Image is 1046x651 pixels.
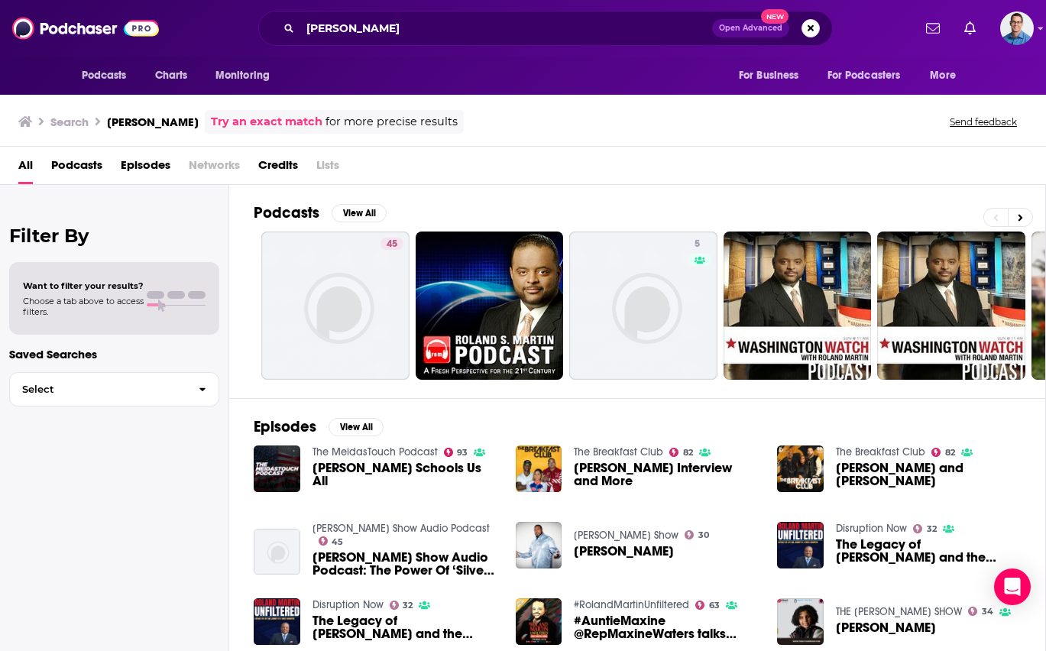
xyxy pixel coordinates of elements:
[927,526,937,533] span: 32
[189,153,240,184] span: Networks
[23,280,144,291] span: Want to filter your results?
[332,204,387,222] button: View All
[254,417,316,436] h2: Episodes
[516,522,562,568] img: Roland Martin
[457,449,468,456] span: 93
[254,417,384,436] a: EpisodesView All
[836,462,1021,487] a: Roland Martin and Ryan Holiday
[777,445,824,492] img: Roland Martin and Ryan Holiday
[254,445,300,492] img: Roland Martin Schools Us All
[827,65,901,86] span: For Podcasters
[23,296,144,317] span: Choose a tab above to access filters.
[9,225,219,247] h2: Filter By
[258,11,833,46] div: Search podcasts, credits, & more...
[107,115,199,129] h3: [PERSON_NAME]
[516,598,562,645] a: #AuntieMaxine @RepMaxineWaters talks Trump, voting with Roland Martin
[836,621,936,634] span: [PERSON_NAME]
[994,568,1031,605] div: Open Intercom Messenger
[313,598,384,611] a: Disruption Now
[381,238,403,250] a: 45
[313,614,497,640] span: The Legacy of [PERSON_NAME] and the future of [PERSON_NAME] Unfiltered
[930,65,956,86] span: More
[121,153,170,184] a: Episodes
[258,153,298,184] a: Credits
[18,153,33,184] a: All
[574,545,674,558] a: Roland Martin
[71,61,147,90] button: open menu
[739,65,799,86] span: For Business
[516,445,562,492] a: Roland Martin Interview and More
[945,115,1022,128] button: Send feedback
[254,529,300,575] img: Roland Martin Show Audio Podcast: The Power Of ‘Silver Rights’
[982,608,993,615] span: 34
[403,602,413,609] span: 32
[683,449,693,456] span: 82
[9,372,219,406] button: Select
[777,522,824,568] img: The Legacy of Roland Martin and the future of Roland Martin Unfiltered
[313,462,497,487] span: [PERSON_NAME] Schools Us All
[313,445,438,458] a: The MeidasTouch Podcast
[444,448,468,457] a: 93
[945,449,955,456] span: 82
[313,551,497,577] span: [PERSON_NAME] Show Audio Podcast: The Power Of ‘Silver Rights’
[300,16,712,40] input: Search podcasts, credits, & more...
[145,61,197,90] a: Charts
[332,539,343,546] span: 45
[261,232,410,380] a: 45
[574,614,759,640] a: #AuntieMaxine @RepMaxineWaters talks Trump, voting with Roland Martin
[836,538,1021,564] a: The Legacy of Roland Martin and the future of Roland Martin Unfiltered
[688,238,706,250] a: 5
[1000,11,1034,45] span: Logged in as swherley
[329,418,384,436] button: View All
[50,115,89,129] h3: Search
[728,61,818,90] button: open menu
[919,61,975,90] button: open menu
[387,237,397,252] span: 45
[12,14,159,43] img: Podchaser - Follow, Share and Rate Podcasts
[712,19,789,37] button: Open AdvancedNew
[931,448,955,457] a: 82
[709,602,720,609] span: 63
[685,530,709,539] a: 30
[574,462,759,487] span: [PERSON_NAME] Interview and More
[390,601,413,610] a: 32
[574,462,759,487] a: Roland Martin Interview and More
[836,605,962,618] a: THE LILY JADE SHOW
[818,61,923,90] button: open menu
[695,237,700,252] span: 5
[155,65,188,86] span: Charts
[215,65,270,86] span: Monitoring
[1000,11,1034,45] button: Show profile menu
[313,462,497,487] a: Roland Martin Schools Us All
[836,522,907,535] a: Disruption Now
[574,445,663,458] a: The Breakfast Club
[325,113,458,131] span: for more precise results
[574,545,674,558] span: [PERSON_NAME]
[836,445,925,458] a: The Breakfast Club
[254,598,300,645] img: The Legacy of Roland Martin and the future of Roland Martin Unfiltered
[968,607,993,616] a: 34
[254,203,319,222] h2: Podcasts
[669,448,693,457] a: 82
[574,529,678,542] a: Sam Sylk Show
[211,113,322,131] a: Try an exact match
[836,538,1021,564] span: The Legacy of [PERSON_NAME] and the future of [PERSON_NAME] Unfiltered
[313,614,497,640] a: The Legacy of Roland Martin and the future of Roland Martin Unfiltered
[719,24,782,32] span: Open Advanced
[51,153,102,184] a: Podcasts
[574,598,689,611] a: #RolandMartinUnfiltered
[1000,11,1034,45] img: User Profile
[958,15,982,41] a: Show notifications dropdown
[920,15,946,41] a: Show notifications dropdown
[319,536,344,546] a: 45
[777,598,824,645] img: ROLAND MARTIN
[313,551,497,577] a: Roland Martin Show Audio Podcast: The Power Of ‘Silver Rights’
[316,153,339,184] span: Lists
